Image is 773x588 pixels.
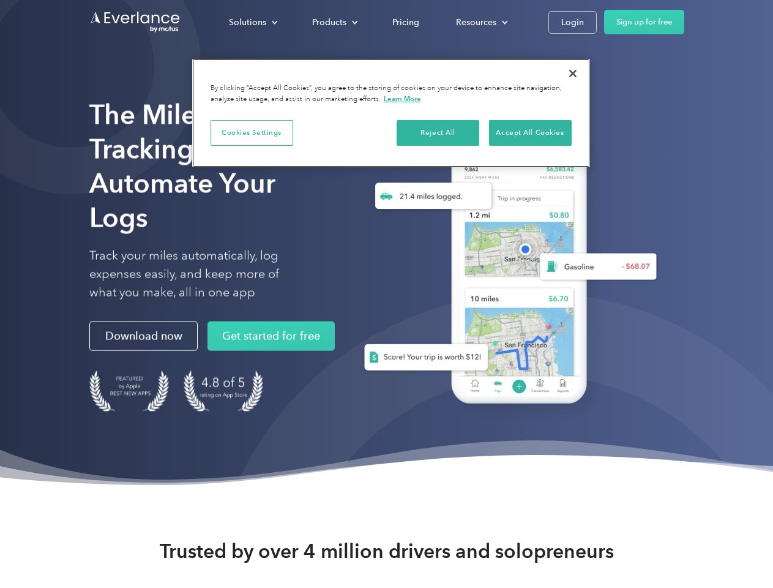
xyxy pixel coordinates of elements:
button: Reject All [397,120,479,146]
div: Products [300,12,368,33]
button: Cookies Settings [211,120,293,146]
img: Badge for Featured by Apple Best New Apps [89,371,169,412]
img: Everlance, mileage tracker app, expense tracking app [345,116,667,422]
button: Accept All Cookies [489,120,572,146]
a: Get started for free [207,322,335,351]
div: Login [561,15,584,30]
div: Privacy [192,59,590,167]
a: Sign up for free [604,10,684,34]
div: Solutions [229,15,266,30]
img: 4.9 out of 5 stars on the app store [184,371,263,412]
div: Cookie banner [192,59,590,167]
div: Products [312,15,346,30]
strong: Trusted by over 4 million drivers and solopreneurs [160,539,614,563]
a: Download now [89,322,198,351]
div: Solutions [217,12,288,33]
a: Pricing [380,12,431,33]
a: Go to homepage [89,10,181,34]
div: Resources [456,15,496,30]
a: Login [548,11,597,34]
div: By clicking “Accept All Cookies”, you agree to the storing of cookies on your device to enhance s... [211,83,572,105]
a: More information about your privacy, opens in a new tab [384,94,421,103]
div: Pricing [392,15,419,30]
div: Resources [444,12,518,33]
p: Track your miles automatically, log expenses easily, and keep more of what you make, all in one app [89,247,308,302]
button: Close [559,60,586,87]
